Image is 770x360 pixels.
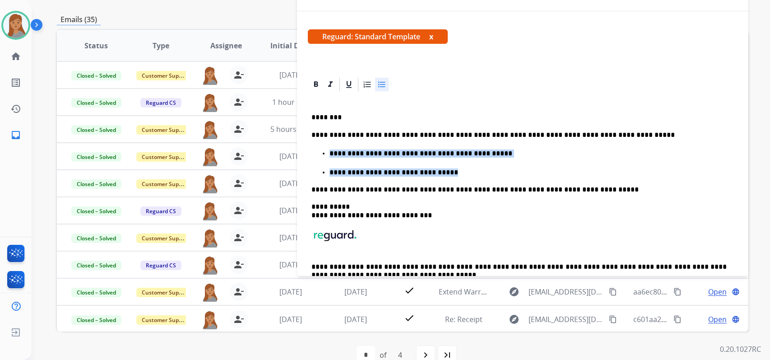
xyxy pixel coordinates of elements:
[429,31,433,42] button: x
[201,201,219,220] img: agent-avatar
[732,315,740,323] mat-icon: language
[201,147,219,166] img: agent-avatar
[279,314,302,324] span: [DATE]
[201,283,219,302] img: agent-avatar
[136,234,195,243] span: Customer Support
[509,286,520,297] mat-icon: explore
[344,314,367,324] span: [DATE]
[279,70,302,80] span: [DATE]
[342,78,356,91] div: Underline
[272,97,309,107] span: 1 hour ago
[309,78,323,91] div: Bold
[404,313,415,323] mat-icon: check
[84,40,108,51] span: Status
[233,97,244,108] mat-icon: person_remove
[136,152,195,162] span: Customer Support
[233,205,244,216] mat-icon: person_remove
[609,288,617,296] mat-icon: content_copy
[509,314,520,325] mat-icon: explore
[439,287,496,297] span: Extend Warranty
[279,233,302,243] span: [DATE]
[720,344,761,355] p: 0.20.1027RC
[233,124,244,135] mat-icon: person_remove
[279,151,302,161] span: [DATE]
[140,206,181,216] span: Reguard CS
[673,288,682,296] mat-icon: content_copy
[201,93,219,112] img: agent-avatar
[136,315,195,325] span: Customer Support
[279,206,302,215] span: [DATE]
[71,71,121,80] span: Closed – Solved
[673,315,682,323] mat-icon: content_copy
[324,78,337,91] div: Italic
[233,314,244,325] mat-icon: person_remove
[708,286,727,297] span: Open
[233,70,244,80] mat-icon: person_remove
[201,66,219,85] img: agent-avatar
[201,310,219,329] img: agent-avatar
[708,314,727,325] span: Open
[279,178,302,188] span: [DATE]
[270,40,311,51] span: Initial Date
[210,40,242,51] span: Assignee
[201,256,219,275] img: agent-avatar
[233,286,244,297] mat-icon: person_remove
[10,130,21,140] mat-icon: inbox
[71,125,121,135] span: Closed – Solved
[71,98,121,108] span: Closed – Solved
[136,71,195,80] span: Customer Support
[361,78,374,91] div: Ordered List
[279,287,302,297] span: [DATE]
[153,40,169,51] span: Type
[344,287,367,297] span: [DATE]
[136,288,195,297] span: Customer Support
[308,29,448,44] span: Reguard: Standard Template
[71,288,121,297] span: Closed – Solved
[529,286,603,297] span: [EMAIL_ADDRESS][DOMAIN_NAME]
[57,14,101,25] p: Emails (35)
[136,179,195,189] span: Customer Support
[71,261,121,270] span: Closed – Solved
[71,315,121,325] span: Closed – Solved
[201,229,219,248] img: agent-avatar
[71,179,121,189] span: Closed – Solved
[233,151,244,162] mat-icon: person_remove
[233,259,244,270] mat-icon: person_remove
[136,125,195,135] span: Customer Support
[633,314,763,324] span: c601aa2f-730a-42f6-a676-65faa0b2f28f
[10,51,21,62] mat-icon: home
[529,314,603,325] span: [EMAIL_ADDRESS][DOMAIN_NAME]
[233,232,244,243] mat-icon: person_remove
[71,152,121,162] span: Closed – Solved
[71,234,121,243] span: Closed – Solved
[3,13,28,38] img: avatar
[140,98,181,108] span: Reguard CS
[233,178,244,189] mat-icon: person_remove
[732,288,740,296] mat-icon: language
[375,78,389,91] div: Bullet List
[201,174,219,193] img: agent-avatar
[71,206,121,216] span: Closed – Solved
[140,261,181,270] span: Reguard CS
[445,314,482,324] span: Re: Receipt
[609,315,617,323] mat-icon: content_copy
[10,103,21,114] mat-icon: history
[201,120,219,139] img: agent-avatar
[404,285,415,296] mat-icon: check
[279,260,302,270] span: [DATE]
[10,77,21,88] mat-icon: list_alt
[270,124,311,134] span: 5 hours ago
